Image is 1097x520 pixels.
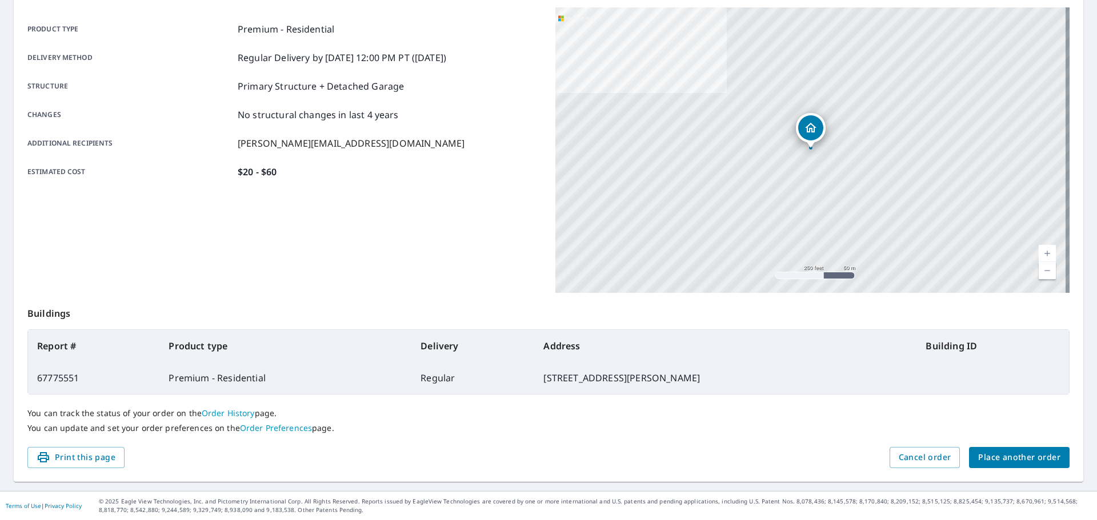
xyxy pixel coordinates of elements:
p: [PERSON_NAME][EMAIL_ADDRESS][DOMAIN_NAME] [238,136,465,150]
span: Print this page [37,450,115,465]
span: Place another order [978,450,1060,465]
p: Delivery method [27,51,233,65]
span: Cancel order [899,450,951,465]
p: © 2025 Eagle View Technologies, Inc. and Pictometry International Corp. All Rights Reserved. Repo... [99,497,1091,514]
a: Order History [202,408,255,418]
p: Premium - Residential [238,22,334,36]
p: No structural changes in last 4 years [238,108,399,122]
th: Delivery [411,330,534,362]
a: Privacy Policy [45,502,82,510]
button: Print this page [27,447,125,468]
p: Regular Delivery by [DATE] 12:00 PM PT ([DATE]) [238,51,446,65]
td: 67775551 [28,362,159,394]
a: Terms of Use [6,502,41,510]
td: Premium - Residential [159,362,411,394]
p: Buildings [27,293,1070,329]
p: You can update and set your order preferences on the page. [27,423,1070,433]
p: Additional recipients [27,136,233,150]
div: Dropped pin, building 1, Residential property, 116 Williams St Kingwood, WV 26537 [796,113,826,148]
td: Regular [411,362,534,394]
p: $20 - $60 [238,165,277,179]
button: Place another order [969,447,1070,468]
th: Product type [159,330,411,362]
th: Address [534,330,916,362]
button: Cancel order [890,447,960,468]
a: Order Preferences [240,422,312,433]
p: Changes [27,108,233,122]
th: Report # [28,330,159,362]
th: Building ID [916,330,1069,362]
p: Estimated cost [27,165,233,179]
p: | [6,502,82,509]
td: [STREET_ADDRESS][PERSON_NAME] [534,362,916,394]
p: You can track the status of your order on the page. [27,408,1070,418]
p: Structure [27,79,233,93]
p: Product type [27,22,233,36]
a: Current Level 17, Zoom Out [1039,262,1056,279]
a: Current Level 17, Zoom In [1039,245,1056,262]
p: Primary Structure + Detached Garage [238,79,404,93]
